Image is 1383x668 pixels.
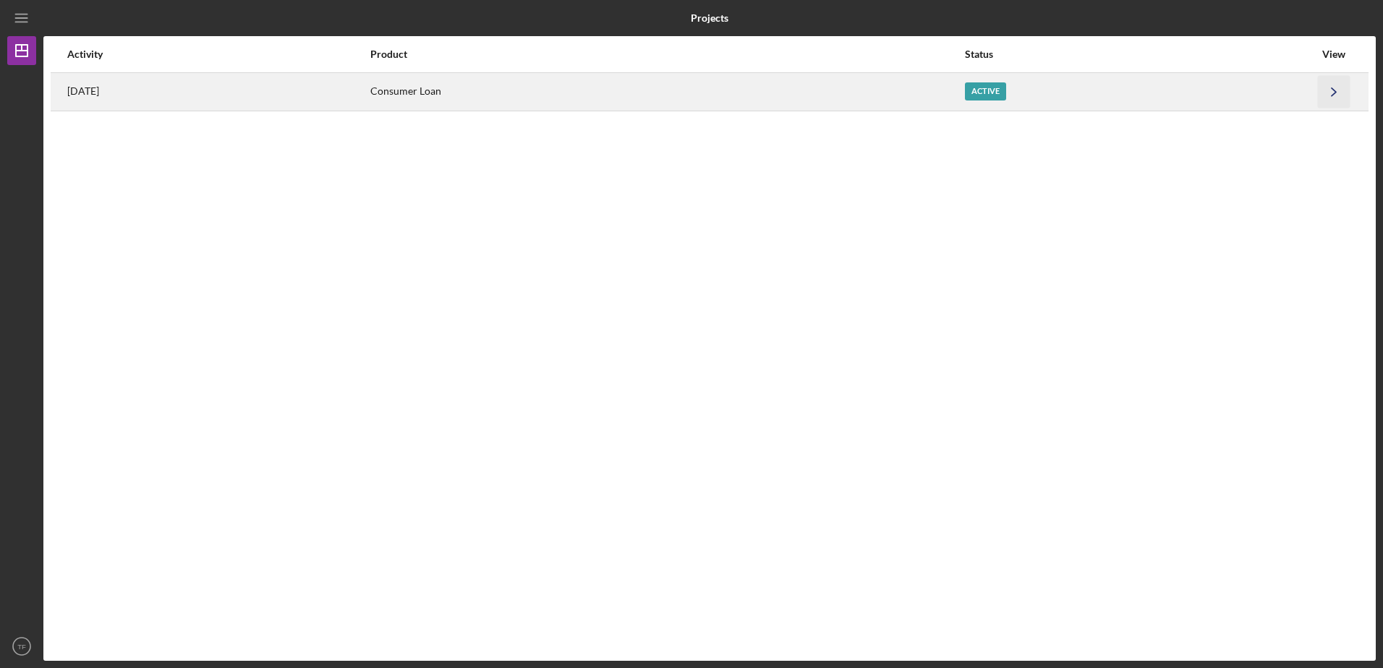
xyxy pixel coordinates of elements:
[691,12,728,24] b: Projects
[67,85,99,97] time: 2025-08-20 09:23
[67,48,369,60] div: Activity
[965,48,1314,60] div: Status
[7,632,36,661] button: TF
[370,48,963,60] div: Product
[17,643,26,651] text: TF
[370,74,963,110] div: Consumer Loan
[965,82,1006,100] div: Active
[1316,48,1352,60] div: View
